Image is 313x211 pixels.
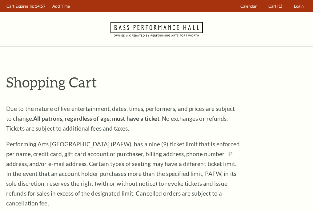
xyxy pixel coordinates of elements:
[277,4,282,9] span: (1)
[35,4,46,9] span: 14:57
[6,74,307,90] p: Shopping Cart
[33,115,159,122] strong: All patrons, regardless of age, must have a ticket
[6,139,240,208] p: Performing Arts [GEOGRAPHIC_DATA] (PAFW), has a nine (9) ticket limit that is enforced per name, ...
[294,4,303,9] span: Login
[291,0,307,12] a: Login
[268,4,276,9] span: Cart
[266,0,285,12] a: Cart (1)
[6,105,235,132] span: Due to the nature of live entertainment, dates, times, performers, and prices are subject to chan...
[238,0,260,12] a: Calendar
[240,4,257,9] span: Calendar
[50,0,73,12] a: Add Time
[6,4,34,9] span: Cart Expires In:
